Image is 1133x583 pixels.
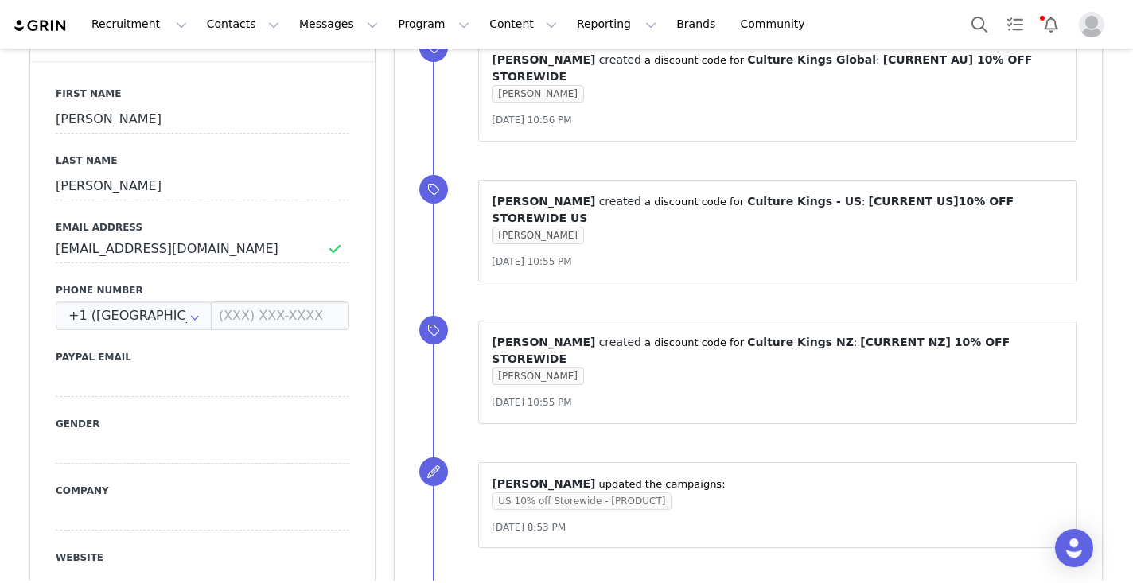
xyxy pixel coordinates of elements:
a: Community [731,6,822,42]
span: Culture Kings Global [747,53,876,66]
span: [PERSON_NAME] [492,367,584,385]
span: Culture Kings NZ [747,336,854,348]
label: Company [56,484,349,498]
span: [PERSON_NAME] [492,85,584,103]
span: created [599,53,641,66]
label: Email Address [56,220,349,235]
button: Messages [290,6,387,42]
span: [DATE] 10:56 PM [492,115,571,126]
button: Program [388,6,479,42]
body: Rich Text Area. Press ALT-0 for help. [13,13,653,30]
p: ⁨ ⁩ ⁨ ⁩ a discount code for ⁨ ⁩: ⁨ ⁩ [492,52,1063,85]
p: ⁨ ⁩ updated the campaigns: [492,476,1063,492]
span: [PERSON_NAME] [492,195,595,208]
span: [PERSON_NAME] [492,336,595,348]
span: [DATE] 10:55 PM [492,256,571,267]
span: [DATE] 8:53 PM [492,522,566,533]
span: [PERSON_NAME] [492,53,595,66]
button: Notifications [1034,6,1069,42]
button: Search [962,6,997,42]
span: [DATE] 10:55 PM [492,397,571,408]
p: ⁨ ⁩ ⁨ ⁩ a discount code for ⁨ ⁩: ⁨ ⁩ [492,334,1063,367]
img: grin logo [13,18,68,33]
span: Culture Kings - US [747,195,862,208]
p: ⁨ ⁩ ⁨ ⁩ a discount code for ⁨ ⁩: ⁨ ⁩ [492,193,1063,227]
label: Phone Number [56,283,349,297]
a: Brands [667,6,730,42]
span: [CURRENT US]10% OFF STOREWIDE US [492,195,1014,224]
button: Profile [1069,12,1120,37]
input: Country [56,301,212,330]
input: (XXX) XXX-XXXX [211,301,349,330]
span: created [599,195,641,208]
label: Gender [56,417,349,431]
button: Content [480,6,566,42]
div: United States [56,301,212,330]
label: First Name [56,87,349,101]
label: Last Name [56,154,349,168]
div: Open Intercom Messenger [1055,529,1093,567]
button: Contacts [197,6,289,42]
label: Website [56,550,349,565]
span: [PERSON_NAME] [492,477,595,490]
img: placeholder-profile.jpg [1079,12,1104,37]
button: Reporting [567,6,666,42]
label: Paypal Email [56,350,349,364]
button: Recruitment [82,6,197,42]
a: Tasks [998,6,1033,42]
span: created [599,336,641,348]
span: US 10% off Storewide - [PRODUCT] [492,492,672,510]
input: Email Address [56,235,349,263]
span: [PERSON_NAME] [492,227,584,244]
